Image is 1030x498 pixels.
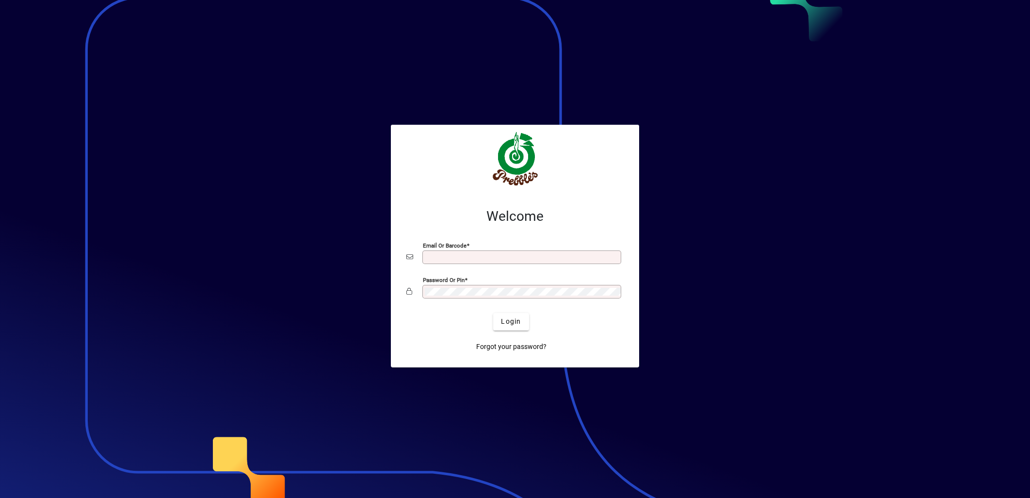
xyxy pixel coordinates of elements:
mat-label: Password or Pin [423,276,465,283]
span: Login [501,316,521,327]
h2: Welcome [406,208,624,225]
mat-label: Email or Barcode [423,242,467,249]
button: Login [493,313,529,331]
span: Forgot your password? [476,342,547,352]
a: Forgot your password? [472,338,550,356]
